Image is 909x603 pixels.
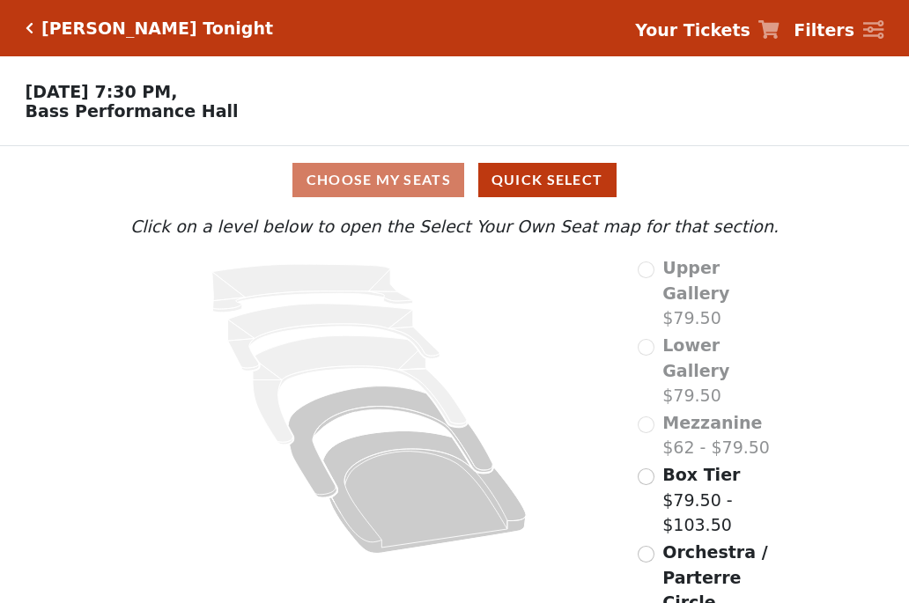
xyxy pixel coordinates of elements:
a: Filters [794,18,883,43]
p: Click on a level below to open the Select Your Own Seat map for that section. [126,214,783,239]
label: $62 - $79.50 [662,410,770,460]
path: Upper Gallery - Seats Available: 0 [212,264,413,313]
strong: Filters [794,20,854,40]
label: $79.50 [662,333,783,408]
button: Quick Select [478,163,617,197]
label: $79.50 - $103.50 [662,462,783,538]
path: Lower Gallery - Seats Available: 0 [228,304,440,371]
span: Box Tier [662,465,740,484]
h5: [PERSON_NAME] Tonight [41,18,273,39]
a: Click here to go back to filters [26,22,33,34]
span: Lower Gallery [662,335,729,380]
a: Your Tickets [635,18,780,43]
path: Orchestra / Parterre Circle - Seats Available: 561 [323,431,527,554]
span: Upper Gallery [662,258,729,303]
span: Mezzanine [662,413,762,432]
label: $79.50 [662,255,783,331]
strong: Your Tickets [635,20,750,40]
